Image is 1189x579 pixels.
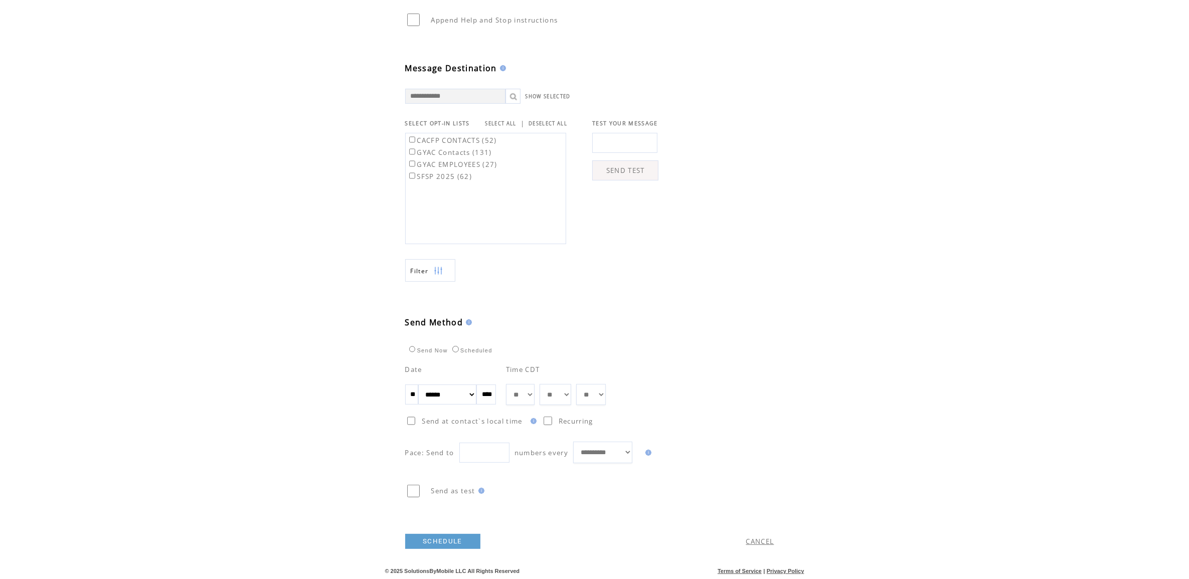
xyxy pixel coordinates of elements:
[407,347,448,353] label: Send Now
[521,119,525,128] span: |
[407,172,472,181] label: SFSP 2025 (62)
[528,418,537,424] img: help.gif
[475,488,484,494] img: help.gif
[405,120,470,127] span: SELECT OPT-IN LISTS
[405,63,497,74] span: Message Destination
[526,93,571,100] a: SHOW SELECTED
[431,16,558,25] span: Append Help and Stop instructions
[407,160,497,169] label: GYAC EMPLOYEES (27)
[592,120,658,127] span: TEST YOUR MESSAGE
[409,160,416,167] input: GYAC EMPLOYEES (27)
[407,148,492,157] label: GYAC Contacts (131)
[409,346,416,352] input: Send Now
[411,267,429,275] span: Show filters
[718,568,762,574] a: Terms of Service
[559,417,593,426] span: Recurring
[463,319,472,325] img: help.gif
[767,568,804,574] a: Privacy Policy
[409,136,416,143] input: CACFP CONTACTS (52)
[485,120,517,127] a: SELECT ALL
[592,160,658,180] a: SEND TEST
[407,136,497,145] label: CACFP CONTACTS (52)
[422,417,522,426] span: Send at contact`s local time
[506,365,540,374] span: Time CDT
[746,537,774,546] a: CANCEL
[515,448,568,457] span: numbers every
[385,568,520,574] span: © 2025 SolutionsByMobile LLC All Rights Reserved
[452,346,459,352] input: Scheduled
[434,260,443,282] img: filters.png
[405,534,480,549] a: SCHEDULE
[405,259,455,282] a: Filter
[431,486,475,495] span: Send as test
[409,172,416,179] input: SFSP 2025 (62)
[763,568,765,574] span: |
[405,448,454,457] span: Pace: Send to
[405,317,463,328] span: Send Method
[642,450,651,456] img: help.gif
[497,65,506,71] img: help.gif
[409,148,416,155] input: GYAC Contacts (131)
[450,347,492,353] label: Scheduled
[529,120,567,127] a: DESELECT ALL
[405,365,422,374] span: Date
